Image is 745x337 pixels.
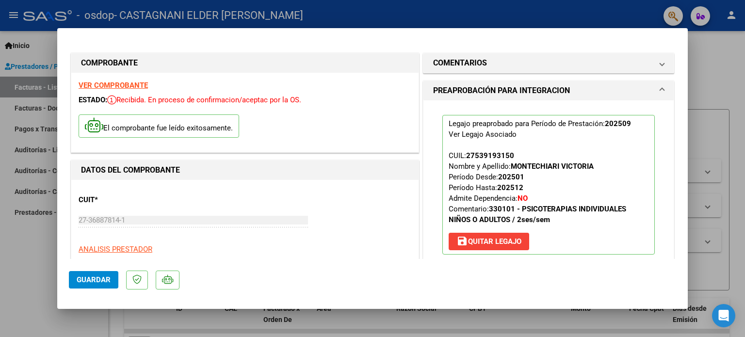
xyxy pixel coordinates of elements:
div: PREAPROBACIÓN PARA INTEGRACION [423,100,674,277]
div: Open Intercom Messenger [712,304,735,327]
div: 27539193150 [466,150,514,161]
span: Guardar [77,275,111,284]
strong: COMPROBANTE [81,58,138,67]
span: Recibida. En proceso de confirmacion/aceptac por la OS. [107,96,301,104]
span: CUIL: Nombre y Apellido: Período Desde: Período Hasta: Admite Dependencia: [449,151,626,224]
button: Quitar Legajo [449,233,529,250]
strong: 202509 [605,119,631,128]
a: VER COMPROBANTE [79,81,148,90]
p: El comprobante fue leído exitosamente. [79,114,239,138]
p: CUIT [79,194,178,206]
span: Quitar Legajo [456,237,521,246]
p: Legajo preaprobado para Período de Prestación: [442,115,655,255]
strong: 202512 [497,183,523,192]
strong: 202501 [498,173,524,181]
strong: DATOS DEL COMPROBANTE [81,165,180,175]
button: Guardar [69,271,118,289]
h1: PREAPROBACIÓN PARA INTEGRACION [433,85,570,96]
span: ANALISIS PRESTADOR [79,245,152,254]
h1: COMENTARIOS [433,57,487,69]
strong: MONTECHIARI VICTORIA [511,162,594,171]
span: ESTADO: [79,96,107,104]
strong: NO [518,194,528,203]
mat-expansion-panel-header: PREAPROBACIÓN PARA INTEGRACION [423,81,674,100]
strong: 330101 - PSICOTERAPIAS INDIVIDUALES NIÑOS O ADULTOS / 2ses/sem [449,205,626,224]
span: Comentario: [449,205,626,224]
div: Ver Legajo Asociado [449,129,517,140]
mat-expansion-panel-header: COMENTARIOS [423,53,674,73]
mat-icon: save [456,235,468,247]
